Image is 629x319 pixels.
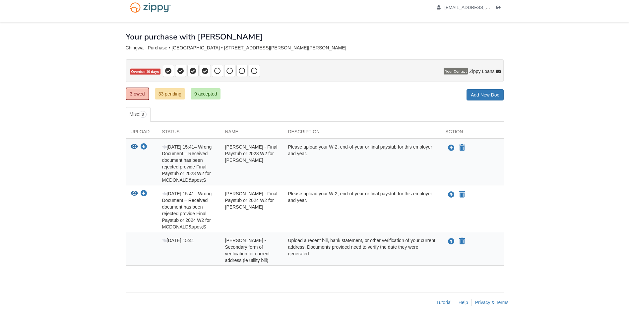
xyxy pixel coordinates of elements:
[444,68,468,75] span: Your Contact
[191,88,221,99] a: 9 accepted
[126,45,504,51] div: Chingwa - Purchase • [GEOGRAPHIC_DATA] • [STREET_ADDRESS][PERSON_NAME][PERSON_NAME]
[126,128,157,138] div: Upload
[459,191,466,199] button: Declare Anakin Chingwa - Final Paystub or 2024 W2 for MCDONALD'S not applicable
[459,144,466,152] button: Declare Anakin Chingwa - Final Paystub or 2023 W2 for MCDONALD'S not applicable
[141,145,147,150] a: Download Anakin Chingwa - Final Paystub or 2023 W2 for MCDONALD'S
[162,191,194,196] span: [DATE] 15:41
[157,144,220,183] div: – Wrong Document – Received document has been rejected provide Final Paystub or 2023 W2 for MCDON...
[131,144,138,151] button: View Anakin Chingwa - Final Paystub or 2023 W2 for MCDONALD'S
[283,128,441,138] div: Description
[225,191,278,210] span: [PERSON_NAME] - Final Paystub or 2024 W2 for [PERSON_NAME]
[220,128,283,138] div: Name
[225,144,278,163] span: [PERSON_NAME] - Final Paystub or 2023 W2 for [PERSON_NAME]
[126,32,263,41] h1: Your purchase with [PERSON_NAME]
[141,191,147,197] a: Download Anakin Chingwa - Final Paystub or 2024 W2 for MCDONALD'S
[131,190,138,197] button: View Anakin Chingwa - Final Paystub or 2024 W2 for MCDONALD'S
[126,107,151,122] a: Misc
[155,88,185,99] a: 33 pending
[467,89,504,100] a: Add New Doc
[469,68,494,75] span: Zippy Loans
[441,128,504,138] div: Action
[459,237,466,245] button: Declare Carlistie Chingwa - Secondary form of verification for current address (ie utility bill) ...
[139,111,147,118] span: 3
[283,190,441,230] div: Please upload your W-2, end-of-year or final paystub for this employer and year.
[130,69,160,75] span: Overdue 10 days
[444,5,520,10] span: carlistiechingwa@gmail.com
[126,88,149,100] a: 3 owed
[459,300,468,305] a: Help
[496,5,504,12] a: Log out
[162,144,194,150] span: [DATE] 15:41
[157,190,220,230] div: – Wrong Document – Received document has been rejected provide Final Paystub or 2024 W2 for MCDON...
[162,238,194,243] span: [DATE] 15:41
[225,238,270,263] span: [PERSON_NAME] - Secondary form of verification for current address (ie utility bill)
[283,144,441,183] div: Please upload your W-2, end-of-year or final paystub for this employer and year.
[447,190,455,199] button: Upload Anakin Chingwa - Final Paystub or 2024 W2 for MCDONALD'S
[475,300,509,305] a: Privacy & Terms
[447,144,455,152] button: Upload Anakin Chingwa - Final Paystub or 2023 W2 for MCDONALD'S
[437,5,521,12] a: edit profile
[283,237,441,264] div: Upload a recent bill, bank statement, or other verification of your current address. Documents pr...
[447,237,455,246] button: Upload Carlistie Chingwa - Secondary form of verification for current address (ie utility bill)
[436,300,452,305] a: Tutorial
[157,128,220,138] div: Status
